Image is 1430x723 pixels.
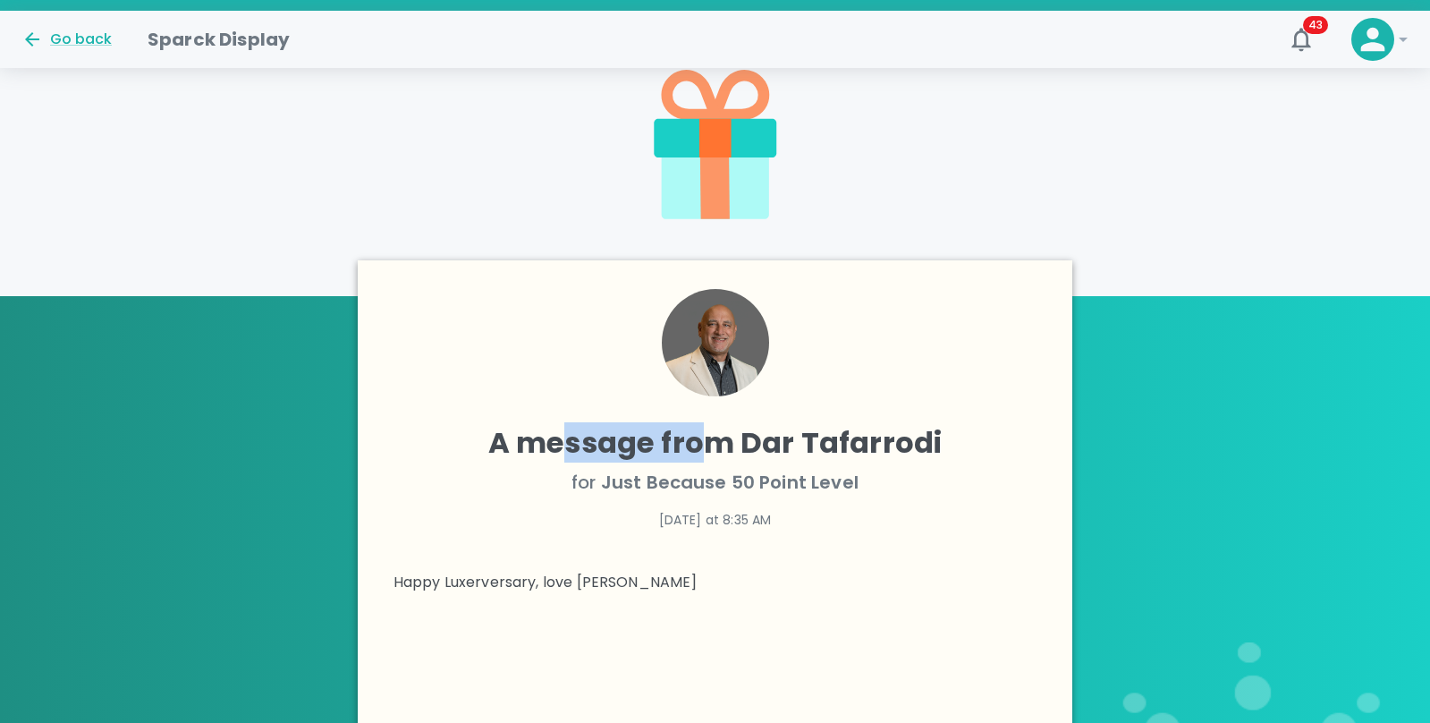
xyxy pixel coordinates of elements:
[662,289,769,396] img: Picture of Dar Tafarrodi
[1303,16,1328,34] span: 43
[393,468,1037,497] p: for
[1280,18,1323,61] button: 43
[601,470,859,495] span: Just Because 50 Point Level
[393,425,1037,461] h4: A message from Dar Tafarrodi
[21,29,112,50] button: Go back
[393,511,1037,529] p: [DATE] at 8:35 AM
[393,572,1037,593] p: Happy Luxerversary, love [PERSON_NAME]
[148,25,290,54] h1: Sparck Display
